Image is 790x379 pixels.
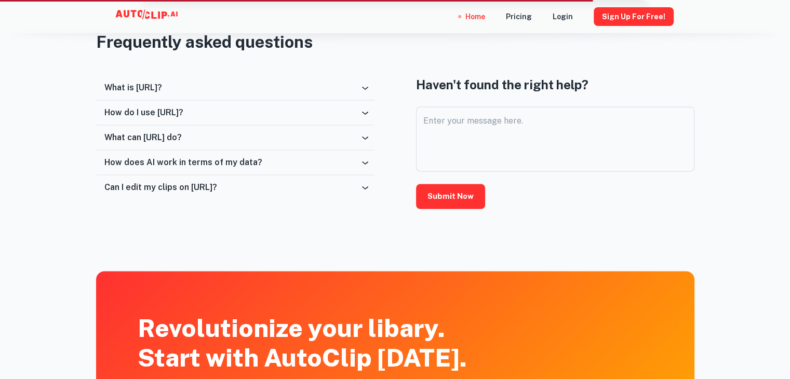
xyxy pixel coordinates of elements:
div: What can [URL] do? [96,125,374,150]
h6: What can [URL] do? [104,132,182,142]
h6: How do I use [URL]? [104,107,183,117]
div: How do I use [URL]? [96,100,374,125]
h6: What is [URL]? [104,83,162,92]
div: Can I edit my clips on [URL]? [96,175,374,200]
h6: Can I edit my clips on [URL]? [104,182,217,192]
h6: How does AI work in terms of my data? [104,157,262,167]
h4: Haven't found the right help? [416,75,694,94]
div: Revolutionize your libary. Start with AutoClip [DATE]. [138,313,467,372]
button: Submit Now [416,184,485,209]
h3: Frequently asked questions [96,30,694,55]
div: What is [URL]? [96,75,374,100]
div: How does AI work in terms of my data? [96,150,374,175]
button: Sign Up for free! [594,7,674,26]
